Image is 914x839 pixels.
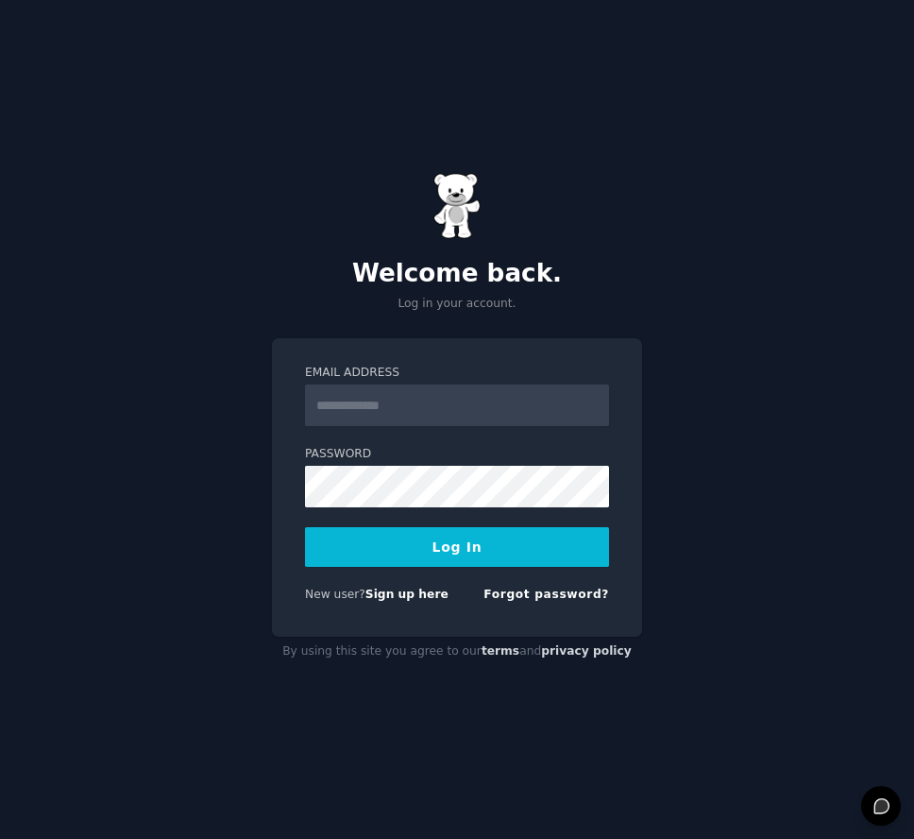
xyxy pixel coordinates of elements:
[433,173,481,239] img: Gummy Bear
[272,259,642,289] h2: Welcome back.
[305,588,365,601] span: New user?
[482,644,519,658] a: terms
[272,637,642,667] div: By using this site you agree to our and
[365,588,449,601] a: Sign up here
[305,527,609,567] button: Log In
[541,644,632,658] a: privacy policy
[272,296,642,313] p: Log in your account.
[305,446,609,463] label: Password
[483,588,609,601] a: Forgot password?
[305,365,609,382] label: Email Address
